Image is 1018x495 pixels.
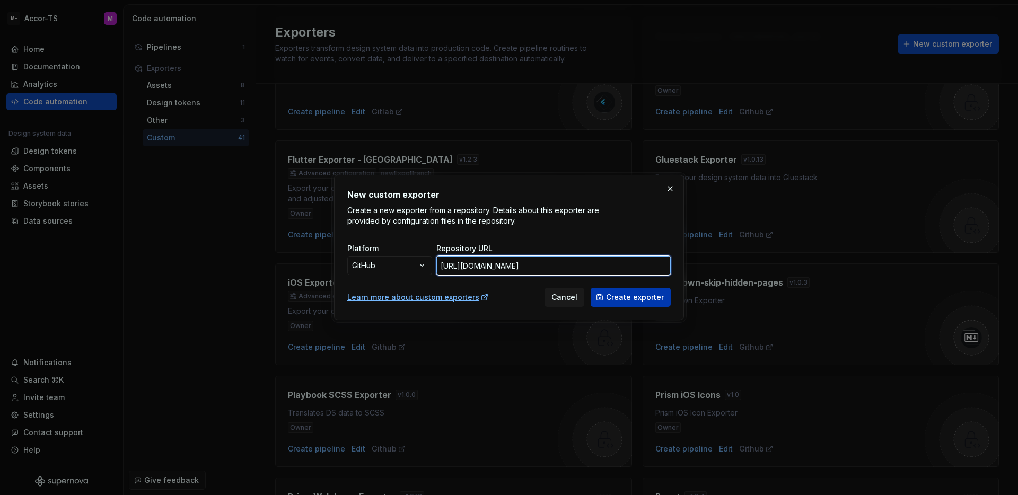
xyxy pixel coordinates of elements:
label: Repository URL [436,243,493,254]
span: Cancel [551,292,577,303]
p: Create a new exporter from a repository. Details about this exporter are provided by configuratio... [347,205,602,226]
span: Create exporter [606,292,664,303]
button: Create exporter [591,288,671,307]
label: Platform [347,243,379,254]
a: Learn more about custom exporters [347,292,489,303]
button: Cancel [545,288,584,307]
h2: New custom exporter [347,188,671,201]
